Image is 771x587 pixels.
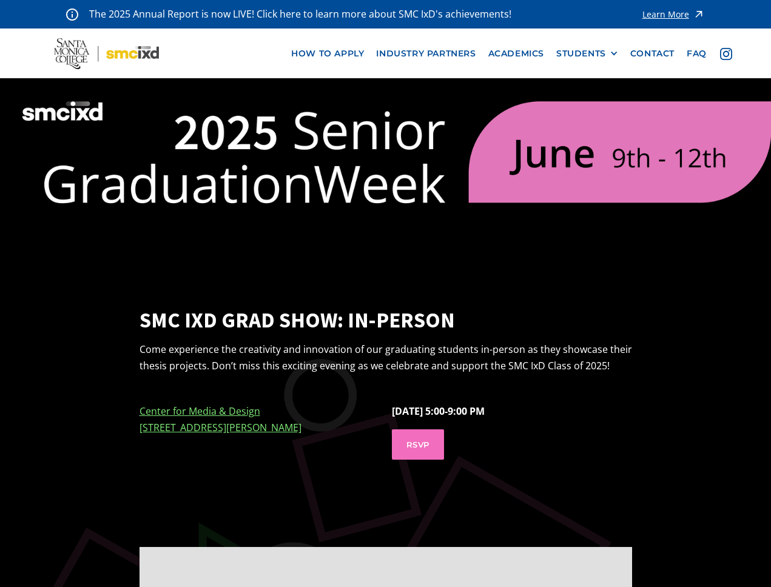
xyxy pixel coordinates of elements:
[89,6,513,22] p: The 2025 Annual Report is now LIVE! Click here to learn more about SMC IxD's achievements!
[681,42,713,65] a: faq
[285,42,370,65] a: how to apply
[140,341,632,374] p: Come experience the creativity and innovation of our graduating students in-person as they showca...
[624,42,681,65] a: contact
[66,8,78,21] img: icon - information - alert
[370,42,482,65] a: industry partners
[140,306,632,335] strong: SMC IxD Grad Show: IN-PERSON
[720,48,732,60] img: icon - instagram
[642,10,689,19] div: Learn More
[642,6,705,22] a: Learn More
[140,404,301,434] a: Center for Media & Design[STREET_ADDRESS][PERSON_NAME]
[140,403,380,436] p: ‍
[693,6,705,22] img: icon - arrow - alert
[556,49,606,59] div: STUDENTS
[482,42,550,65] a: Academics
[392,403,632,420] p: [DATE] 5:00-9:00 PM
[392,429,444,460] a: RSVP
[556,49,618,59] div: STUDENTS
[54,38,159,69] img: Santa Monica College - SMC IxD logo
